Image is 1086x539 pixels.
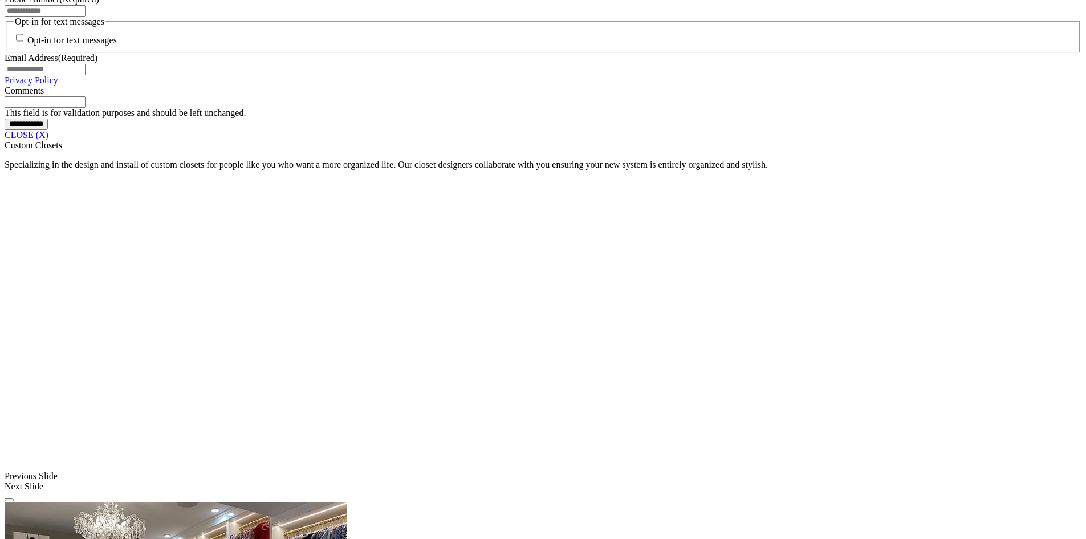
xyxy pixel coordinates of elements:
legend: Opt-in for text messages [14,17,105,27]
a: Privacy Policy [5,75,58,85]
button: Click here to pause slide show [5,498,14,501]
span: (Required) [58,53,97,63]
p: Specializing in the design and install of custom closets for people like you who want a more orga... [5,160,1081,170]
div: Next Slide [5,481,1081,492]
div: Previous Slide [5,471,1081,481]
label: Email Address [5,53,97,63]
div: This field is for validation purposes and should be left unchanged. [5,108,1081,118]
span: Custom Closets [5,140,62,150]
label: Opt-in for text messages [27,36,117,46]
label: Comments [5,86,44,95]
a: CLOSE (X) [5,130,48,140]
